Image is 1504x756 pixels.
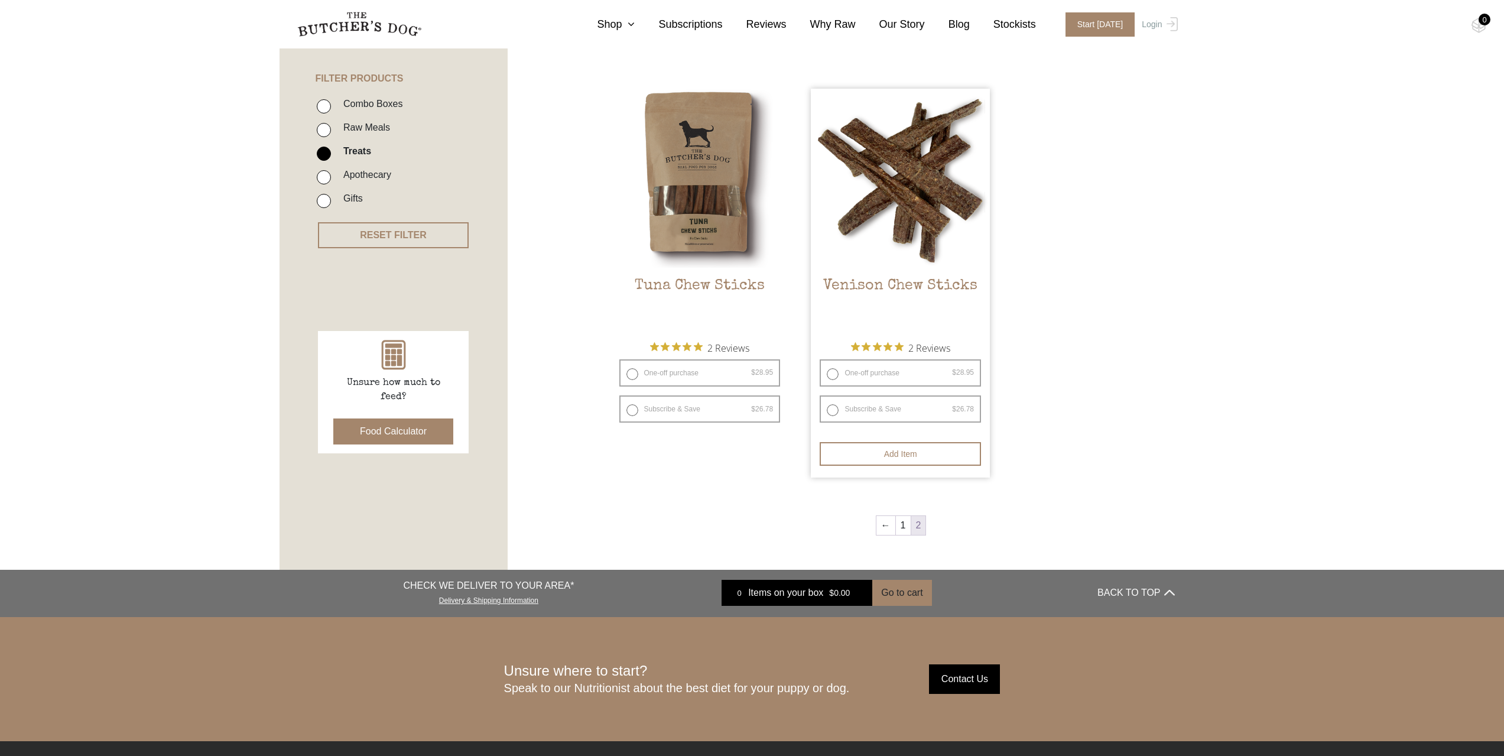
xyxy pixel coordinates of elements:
[970,17,1036,33] a: Stockists
[723,17,787,33] a: Reviews
[856,17,925,33] a: Our Story
[610,277,790,333] h2: Tuna Chew Sticks
[619,359,781,387] label: One-off purchase
[504,682,850,695] span: Speak to our Nutritionist about the best diet for your puppy or dog.
[851,339,950,356] button: Rated 5 out of 5 stars from 2 reviews. Jump to reviews.
[635,17,722,33] a: Subscriptions
[952,405,974,413] bdi: 26.78
[820,395,981,423] label: Subscribe & Save
[337,96,403,112] label: Combo Boxes
[280,30,508,84] h4: FILTER PRODUCTS
[337,167,391,183] label: Apothecary
[911,516,926,535] span: Page 2
[952,368,974,377] bdi: 28.95
[334,376,453,404] p: Unsure how much to feed?
[820,442,981,466] button: Add item
[829,588,850,598] bdi: 0.00
[318,222,469,248] button: RESET FILTER
[751,368,755,377] span: $
[1097,579,1174,607] button: BACK TO TOP
[730,587,748,599] div: 0
[619,395,781,423] label: Subscribe & Save
[1054,12,1139,37] a: Start [DATE]
[337,143,371,159] label: Treats
[439,593,538,605] a: Delivery & Shipping Information
[925,17,970,33] a: Blog
[952,405,956,413] span: $
[337,190,363,206] label: Gifts
[610,89,790,333] a: Tuna Chew SticksTuna Chew Sticks
[748,586,823,600] span: Items on your box
[722,580,872,606] a: 0 Items on your box $0.00
[787,17,856,33] a: Why Raw
[876,516,895,535] a: ←
[751,405,755,413] span: $
[337,119,390,135] label: Raw Meals
[650,339,749,356] button: Rated 5 out of 5 stars from 2 reviews. Jump to reviews.
[333,418,453,444] button: Food Calculator
[610,89,790,268] img: Tuna Chew Sticks
[1471,18,1486,33] img: TBD_Cart-Empty.png
[751,405,773,413] bdi: 26.78
[908,339,950,356] span: 2 Reviews
[929,664,1000,694] input: Contact Us
[952,368,956,377] span: $
[811,277,990,333] h2: Venison Chew Sticks
[573,17,635,33] a: Shop
[504,663,850,696] div: Unsure where to start?
[1139,12,1177,37] a: Login
[896,516,911,535] a: Page 1
[1479,14,1490,25] div: 0
[872,580,931,606] button: Go to cart
[829,588,834,598] span: $
[403,579,574,593] p: CHECK WE DELIVER TO YOUR AREA*
[751,368,773,377] bdi: 28.95
[1066,12,1135,37] span: Start [DATE]
[707,339,749,356] span: 2 Reviews
[820,359,981,387] label: One-off purchase
[811,89,990,333] a: Venison Chew Sticks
